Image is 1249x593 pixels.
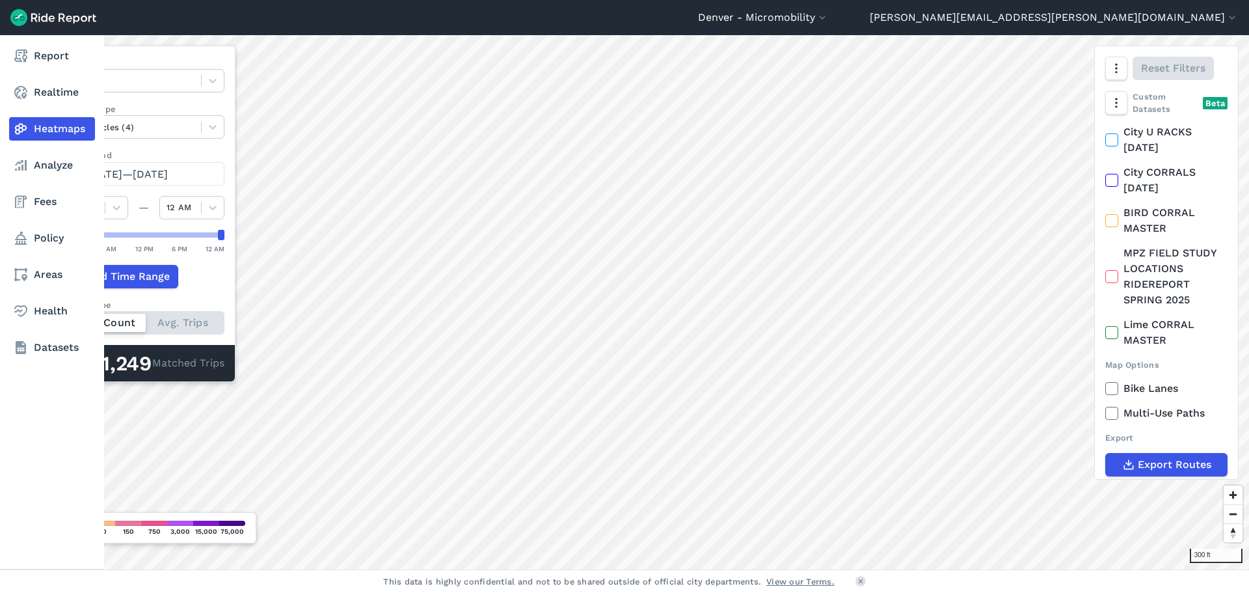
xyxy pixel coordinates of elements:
a: Realtime [9,81,95,104]
button: Reset bearing to north [1224,523,1242,542]
span: Export Routes [1138,457,1211,473]
a: Areas [9,263,95,286]
button: Denver - Micromobility [698,10,829,25]
div: Map Options [1105,359,1228,371]
span: Add Time Range [87,269,170,284]
span: Reset Filters [1141,61,1205,76]
label: Multi-Use Paths [1105,406,1228,421]
div: 6 AM [100,243,116,255]
button: [DATE]—[DATE] [63,162,224,186]
div: 300 ft [1190,549,1242,563]
div: 6 PM [172,243,187,255]
label: Lime CORRAL MASTER [1105,317,1228,348]
label: Data Period [63,149,224,161]
label: Vehicle Type [63,103,224,115]
div: Matched Trips [53,345,235,381]
label: Bike Lanes [1105,381,1228,396]
button: Add Time Range [63,265,178,288]
a: Health [9,299,95,323]
label: BIRD CORRAL MASTER [1105,205,1228,236]
a: Fees [9,190,95,214]
div: Count Type [63,299,224,311]
canvas: Map [42,35,1249,570]
label: Data Type [63,57,224,69]
div: 4,211,249 [63,355,152,372]
a: Heatmaps [9,117,95,141]
a: Analyze [9,154,95,177]
button: Reset Filters [1133,57,1214,80]
button: Zoom out [1224,504,1242,523]
div: Export [1105,432,1228,444]
label: MPZ FIELD STUDY LOCATIONS RIDEREPORT SPRING 2025 [1105,245,1228,308]
button: Zoom in [1224,486,1242,504]
div: 12 AM [206,243,224,255]
div: — [128,200,159,215]
span: [DATE]—[DATE] [87,168,168,180]
img: Ride Report [10,9,96,26]
label: City CORRALS [DATE] [1105,165,1228,196]
a: Policy [9,227,95,250]
button: [PERSON_NAME][EMAIL_ADDRESS][PERSON_NAME][DOMAIN_NAME] [870,10,1239,25]
label: City U RACKS [DATE] [1105,124,1228,156]
div: 12 PM [135,243,154,255]
button: Export Routes [1105,453,1228,476]
a: Report [9,44,95,68]
a: Datasets [9,336,95,359]
div: Beta [1203,97,1228,109]
a: View our Terms. [766,575,835,588]
div: Custom Datasets [1105,90,1228,115]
